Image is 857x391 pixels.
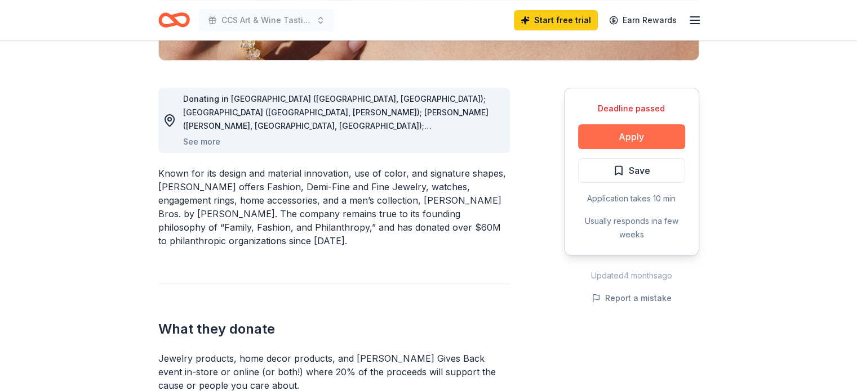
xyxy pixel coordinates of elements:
[183,135,220,149] button: See more
[578,158,685,183] button: Save
[592,291,672,305] button: Report a mistake
[578,192,685,205] div: Application takes 10 min
[514,10,598,30] a: Start free trial
[199,9,334,32] button: CCS Art & Wine Tasting
[578,124,685,149] button: Apply
[221,14,312,27] span: CCS Art & Wine Tasting
[578,102,685,115] div: Deadline passed
[183,94,489,387] span: Donating in [GEOGRAPHIC_DATA] ([GEOGRAPHIC_DATA], [GEOGRAPHIC_DATA]); [GEOGRAPHIC_DATA] ([GEOGRAP...
[602,10,683,30] a: Earn Rewards
[578,214,685,241] div: Usually responds in a few weeks
[158,320,510,338] h2: What they donate
[564,269,699,282] div: Updated 4 months ago
[158,167,510,248] div: Known for its design and material innovation, use of color, and signature shapes, [PERSON_NAME] o...
[158,7,190,33] a: Home
[629,163,650,178] span: Save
